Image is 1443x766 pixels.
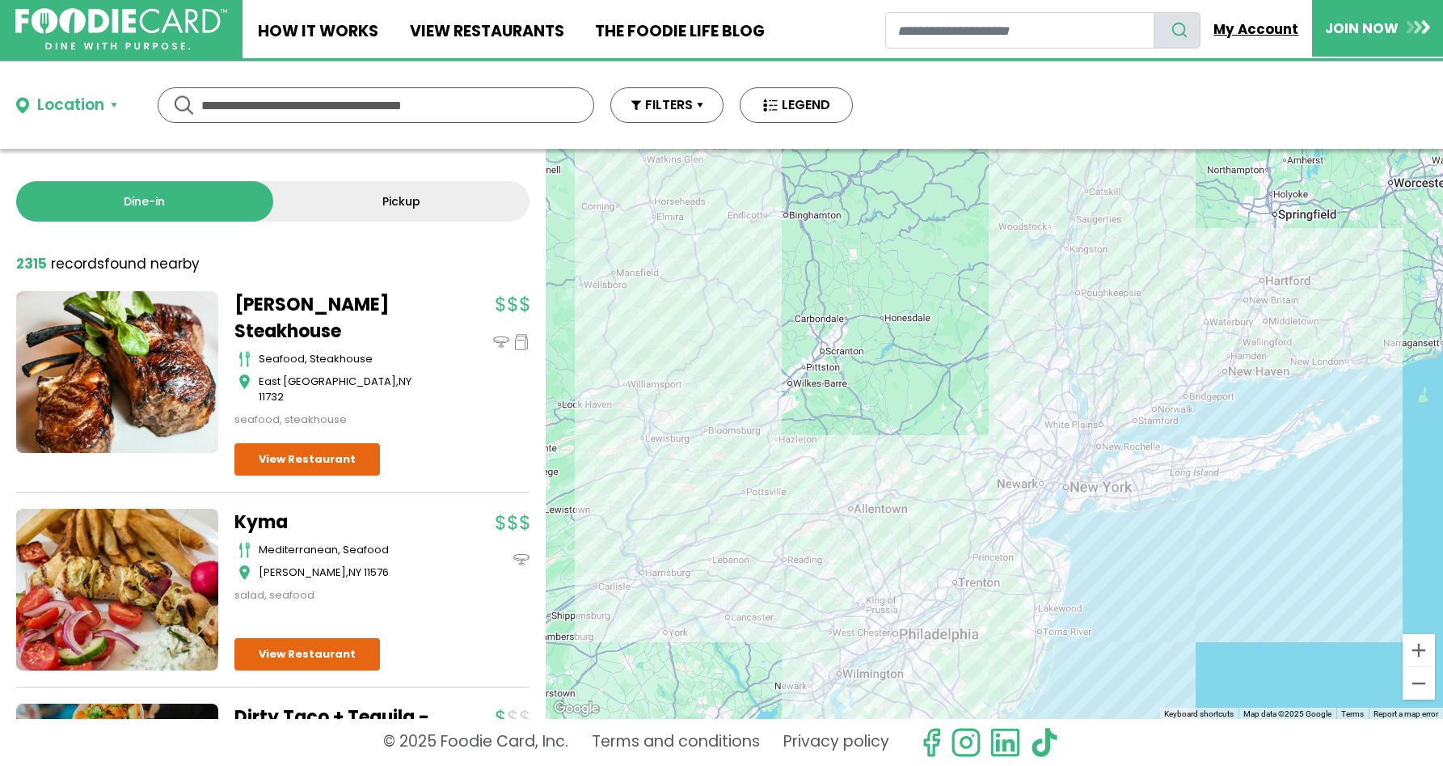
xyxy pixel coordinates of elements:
[364,565,389,580] span: 11576
[916,727,947,758] svg: check us out on facebook
[259,374,396,389] span: East [GEOGRAPHIC_DATA]
[989,727,1020,758] img: linkedin.svg
[783,727,889,758] a: Privacy policy
[513,552,530,568] img: dinein_icon.svg
[1341,709,1364,718] a: Terms
[234,291,437,345] a: [PERSON_NAME] Steakhouse
[550,698,603,719] img: Google
[259,351,437,367] div: seafood, steakhouse
[1403,634,1435,667] button: Zoom in
[383,727,568,758] p: © 2025 Foodie Card, Inc.
[238,374,251,390] img: map_icon.svg
[234,412,437,428] div: seafood, steakhouse
[37,94,104,117] div: Location
[1154,12,1200,49] button: search
[15,8,227,51] img: FoodieCard; Eat, Drink, Save, Donate
[740,87,853,123] button: LEGEND
[16,254,47,273] strong: 2315
[610,87,724,123] button: FILTERS
[1029,727,1060,758] img: tiktok.svg
[592,727,760,758] a: Terms and conditions
[51,254,104,273] span: records
[493,334,509,350] img: dinein_icon.svg
[259,565,346,580] span: [PERSON_NAME]
[238,565,251,581] img: map_icon.svg
[259,565,437,581] div: ,
[259,542,437,558] div: mediterranean, seafood
[1164,709,1234,720] button: Keyboard shortcuts
[1373,709,1438,718] a: Report a map error
[234,704,437,757] a: Dirty Taco + Tequila - Patchogue
[234,638,380,671] a: View Restaurant
[885,12,1154,49] input: restaurant search
[259,389,284,404] span: 11732
[550,698,603,719] a: Open this area in Google Maps (opens a new window)
[234,587,437,603] div: salad, seafood
[1243,709,1331,718] span: Map data ©2025 Google
[234,509,437,535] a: Kyma
[234,443,380,476] a: View Restaurant
[16,254,200,275] div: found nearby
[16,181,273,222] a: Dine-in
[399,374,411,389] span: NY
[238,351,251,367] img: cutlery_icon.svg
[1200,11,1312,47] a: My Account
[1403,667,1435,700] button: Zoom out
[259,374,437,405] div: ,
[238,542,251,558] img: cutlery_icon.svg
[16,94,117,117] button: Location
[348,565,361,580] span: NY
[513,334,530,350] img: pickup_icon.svg
[273,181,530,222] a: Pickup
